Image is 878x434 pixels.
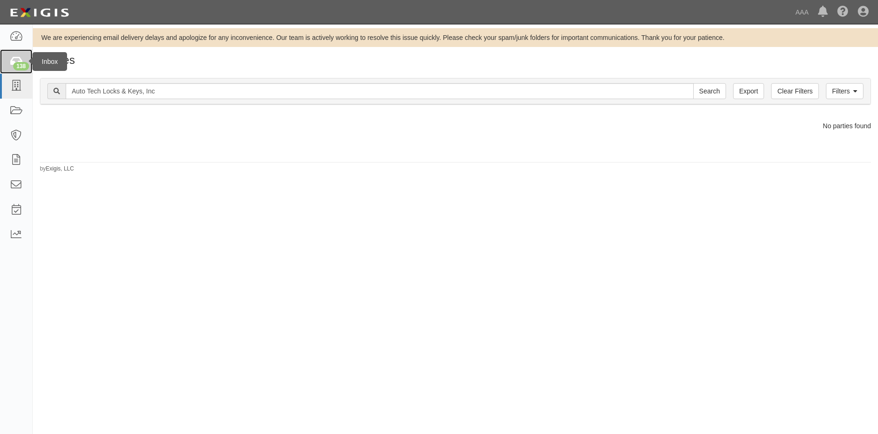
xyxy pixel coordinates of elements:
[66,83,694,99] input: Search
[693,83,726,99] input: Search
[791,3,813,22] a: AAA
[33,33,878,42] div: We are experiencing email delivery delays and apologize for any inconvenience. Our team is active...
[33,121,878,131] div: No parties found
[32,52,67,71] div: Inbox
[837,7,848,18] i: Help Center - Complianz
[46,165,74,172] a: Exigis, LLC
[733,83,764,99] a: Export
[40,165,74,173] small: by
[40,54,871,66] h1: Parties
[771,83,818,99] a: Clear Filters
[7,4,72,21] img: logo-5460c22ac91f19d4615b14bd174203de0afe785f0fc80cf4dbbc73dc1793850b.png
[826,83,863,99] a: Filters
[13,62,29,70] div: 138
